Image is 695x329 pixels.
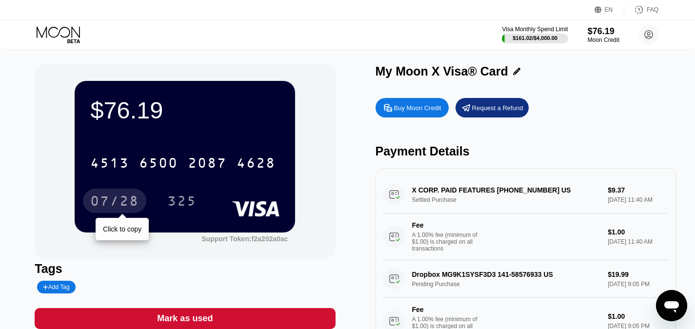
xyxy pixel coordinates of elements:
div: $1.00 [608,228,668,236]
div: FAQ [647,6,658,13]
div: Payment Details [376,144,676,158]
div: 4513650020874628 [84,151,281,175]
div: Moon Credit [588,37,619,43]
div: Mark as used [35,308,335,329]
div: My Moon X Visa® Card [376,64,508,78]
div: Support Token: f2a202a0ac [201,235,288,243]
div: Support Token:f2a202a0ac [201,235,288,243]
div: $76.19Moon Credit [588,26,619,43]
iframe: Knop om het berichtenvenster te openen [656,290,687,321]
div: 07/28 [83,189,146,213]
div: EN [605,6,613,13]
div: 325 [167,194,197,210]
div: Request a Refund [472,104,523,112]
div: Mark as used [157,313,213,324]
div: Add Tag [43,284,69,290]
div: A 1.00% fee (minimum of $1.00) is charged on all transactions [412,232,485,252]
div: 2087 [188,156,227,172]
div: $76.19 [90,97,279,124]
div: Click to copy [103,225,141,233]
div: Visa Monthly Spend Limit [502,26,568,33]
div: $76.19 [588,26,619,37]
div: EN [595,5,624,15]
div: Fee [412,306,480,313]
div: Request a Refund [456,98,529,117]
div: $161.02 / $4,000.00 [513,35,557,41]
div: Add Tag [37,281,75,293]
div: Visa Monthly Spend Limit$161.02/$4,000.00 [502,26,568,43]
div: Fee [412,221,480,229]
div: 4628 [237,156,276,172]
div: 4513 [90,156,129,172]
div: Buy Moon Credit [376,98,449,117]
div: 325 [160,189,204,213]
div: [DATE] 11:40 AM [608,238,668,245]
div: FAQ [624,5,658,15]
div: FeeA 1.00% fee (minimum of $1.00) is charged on all transactions$1.00[DATE] 11:40 AM [383,213,668,260]
div: $1.00 [608,312,668,320]
div: Tags [35,262,335,276]
div: 07/28 [90,194,139,210]
div: 6500 [139,156,178,172]
div: Buy Moon Credit [394,104,441,112]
